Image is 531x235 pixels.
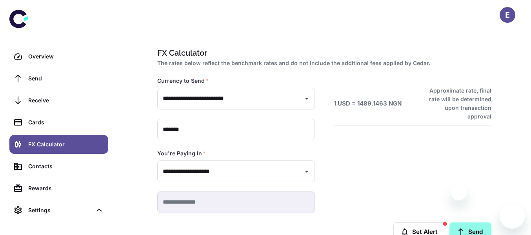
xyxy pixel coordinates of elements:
[28,206,92,215] div: Settings
[28,140,104,149] div: FX Calculator
[9,201,108,220] div: Settings
[334,99,402,108] h6: 1 USD = 1489.1463 NGN
[301,93,312,104] button: Open
[500,204,525,229] iframe: Button to launch messaging window
[9,113,108,132] a: Cards
[9,157,108,176] a: Contacts
[28,74,104,83] div: Send
[28,184,104,193] div: Rewards
[28,162,104,171] div: Contacts
[9,47,108,66] a: Overview
[157,77,209,85] label: Currency to Send
[9,135,108,154] a: FX Calculator
[9,69,108,88] a: Send
[157,47,488,59] h1: FX Calculator
[9,91,108,110] a: Receive
[301,166,312,177] button: Open
[28,96,104,105] div: Receive
[500,7,515,23] button: E
[420,86,491,121] h6: Approximate rate, final rate will be determined upon transaction approval
[157,149,206,157] label: You're Paying In
[28,118,104,127] div: Cards
[28,52,104,61] div: Overview
[451,185,467,200] iframe: Close message
[9,179,108,198] a: Rewards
